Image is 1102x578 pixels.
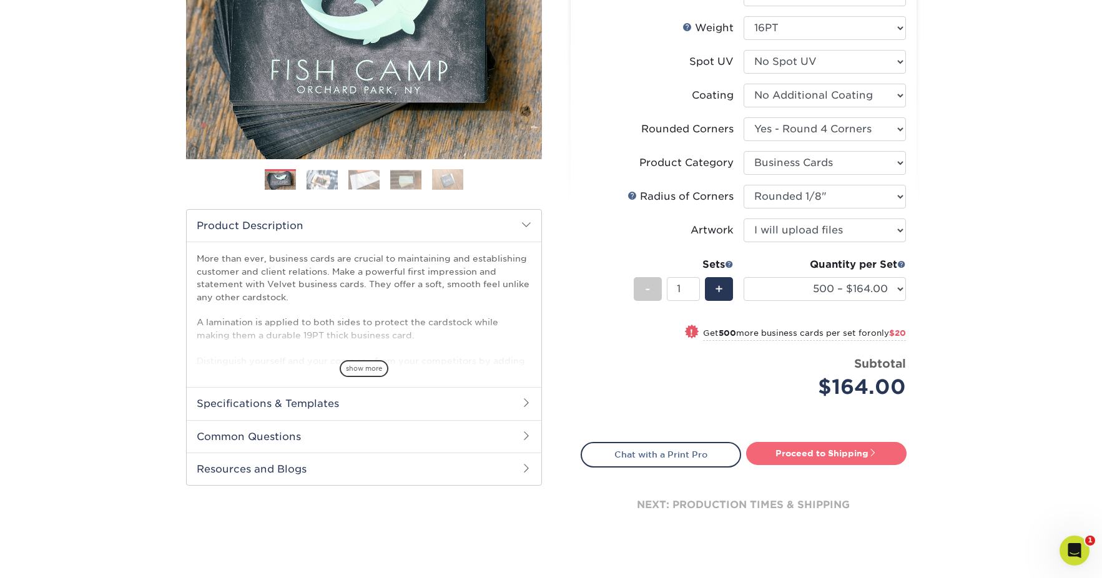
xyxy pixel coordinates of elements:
[187,387,541,419] h2: Specifications & Templates
[746,442,907,464] a: Proceed to Shipping
[744,257,906,272] div: Quantity per Set
[753,372,906,402] div: $164.00
[703,328,906,341] small: Get more business cards per set for
[187,453,541,485] h2: Resources and Blogs
[682,21,734,36] div: Weight
[639,155,734,170] div: Product Category
[889,328,906,338] span: $20
[634,257,734,272] div: Sets
[854,356,906,370] strong: Subtotal
[692,88,734,103] div: Coating
[645,280,651,298] span: -
[1085,536,1095,546] span: 1
[348,170,380,189] img: Business Cards 03
[390,170,421,189] img: Business Cards 04
[432,169,463,190] img: Business Cards 05
[3,540,106,574] iframe: Google Customer Reviews
[691,223,734,238] div: Artwork
[715,280,723,298] span: +
[1060,536,1090,566] iframe: Intercom live chat
[689,54,734,69] div: Spot UV
[581,468,907,542] div: next: production times & shipping
[627,189,734,204] div: Radius of Corners
[581,442,741,467] a: Chat with a Print Pro
[340,360,388,377] span: show more
[719,328,736,338] strong: 500
[641,122,734,137] div: Rounded Corners
[871,328,906,338] span: only
[187,420,541,453] h2: Common Questions
[307,170,338,189] img: Business Cards 02
[187,210,541,242] h2: Product Description
[690,326,693,339] span: !
[197,252,531,456] p: More than ever, business cards are crucial to maintaining and establishing customer and client re...
[265,165,296,196] img: Business Cards 01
